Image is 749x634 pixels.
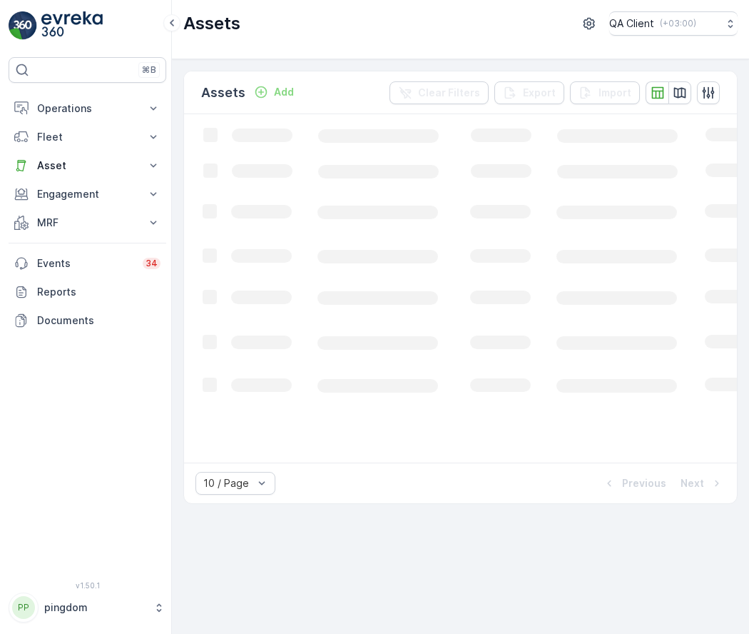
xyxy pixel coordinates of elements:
[598,86,631,100] p: Import
[523,86,556,100] p: Export
[9,581,166,590] span: v 1.50.1
[660,18,696,29] p: ( +03:00 )
[9,249,166,278] a: Events34
[248,84,300,101] button: Add
[9,306,166,335] a: Documents
[601,475,668,492] button: Previous
[37,101,138,116] p: Operations
[44,600,146,615] p: pingdom
[681,476,704,490] p: Next
[9,180,166,208] button: Engagement
[9,151,166,180] button: Asset
[609,11,738,36] button: QA Client(+03:00)
[609,16,654,31] p: QA Client
[183,12,240,35] p: Assets
[9,11,37,40] img: logo
[418,86,480,100] p: Clear Filters
[9,123,166,151] button: Fleet
[37,313,160,328] p: Documents
[37,285,160,299] p: Reports
[41,11,103,40] img: logo_light-DOdMpM7g.png
[9,278,166,306] a: Reports
[389,81,489,104] button: Clear Filters
[679,475,725,492] button: Next
[37,187,138,201] p: Engagement
[142,64,156,76] p: ⌘B
[201,83,245,103] p: Assets
[570,81,640,104] button: Import
[9,208,166,237] button: MRF
[146,258,158,269] p: 34
[37,256,134,271] p: Events
[9,94,166,123] button: Operations
[37,216,138,230] p: MRF
[12,596,35,619] div: PP
[37,158,138,173] p: Asset
[37,130,138,144] p: Fleet
[274,85,294,99] p: Add
[622,476,666,490] p: Previous
[9,593,166,623] button: PPpingdom
[494,81,564,104] button: Export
